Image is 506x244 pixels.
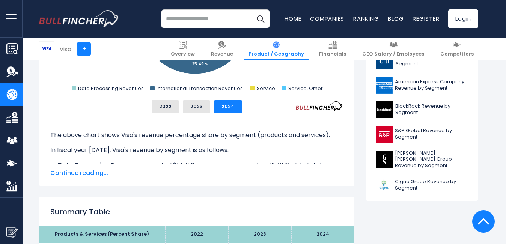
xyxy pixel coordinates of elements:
a: Competitors [436,38,478,60]
text: International Transaction Revenues [157,85,243,92]
a: American Express Company Revenue by Segment [371,75,473,96]
a: CEO Salary / Employees [358,38,429,60]
span: Cigna Group Revenue by Segment [395,179,468,191]
img: CI logo [376,176,393,193]
button: 2024 [214,100,242,113]
a: [PERSON_NAME] [PERSON_NAME] Group Revenue by Segment [371,148,473,171]
p: The above chart shows Visa's revenue percentage share by segment (products and services). [50,131,343,140]
a: Login [448,9,478,28]
span: [PERSON_NAME] [PERSON_NAME] Group Revenue by Segment [395,150,468,169]
span: Product / Geography [248,51,304,57]
a: BlackRock Revenue by Segment [371,99,473,120]
th: Products & Services (Percent Share) [39,226,165,243]
text: Service [257,85,275,92]
img: C logo [376,53,393,69]
li: generated $17.71 B in revenue, representing 35.65% of its total revenue. [50,161,343,179]
button: Search [251,9,270,28]
a: Home [285,15,301,23]
text: Service, Other [288,85,323,92]
p: In fiscal year [DATE], Visa's revenue by segment is as follows: [50,146,343,155]
img: bullfincher logo [39,10,120,27]
a: Register [413,15,439,23]
a: Citigroup Revenue by Segment [371,51,473,71]
span: Overview [171,51,195,57]
a: Companies [310,15,344,23]
img: SPGI logo [376,126,393,143]
th: 2023 [228,226,291,243]
span: Competitors [440,51,474,57]
th: 2022 [165,226,228,243]
a: Ranking [353,15,379,23]
a: Go to homepage [39,10,120,27]
span: Citigroup Revenue by Segment [396,54,468,67]
span: Continue reading... [50,169,343,178]
a: S&P Global Revenue by Segment [371,124,473,145]
img: V logo [39,42,54,56]
a: Financials [315,38,351,60]
span: Revenue [211,51,233,57]
div: Visa [60,45,71,53]
a: Cigna Group Revenue by Segment [371,175,473,195]
button: 2022 [152,100,179,113]
a: + [77,42,91,56]
a: Blog [388,15,404,23]
span: CEO Salary / Employees [362,51,424,57]
tspan: 25.49 % [192,61,208,67]
span: BlackRock Revenue by Segment [395,103,468,116]
img: GS logo [376,151,393,168]
a: Revenue [206,38,238,60]
img: AXP logo [376,77,393,94]
a: Overview [166,38,199,60]
text: Data Processing Revenues [78,85,144,92]
b: Data Processing Revenues [58,161,140,169]
span: S&P Global Revenue by Segment [395,128,468,140]
span: Financials [319,51,346,57]
img: BLK logo [376,101,393,118]
th: 2024 [291,226,354,243]
a: Product / Geography [244,38,309,60]
h2: Summary Table [50,206,343,217]
button: 2023 [183,100,210,113]
span: American Express Company Revenue by Segment [395,79,468,92]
